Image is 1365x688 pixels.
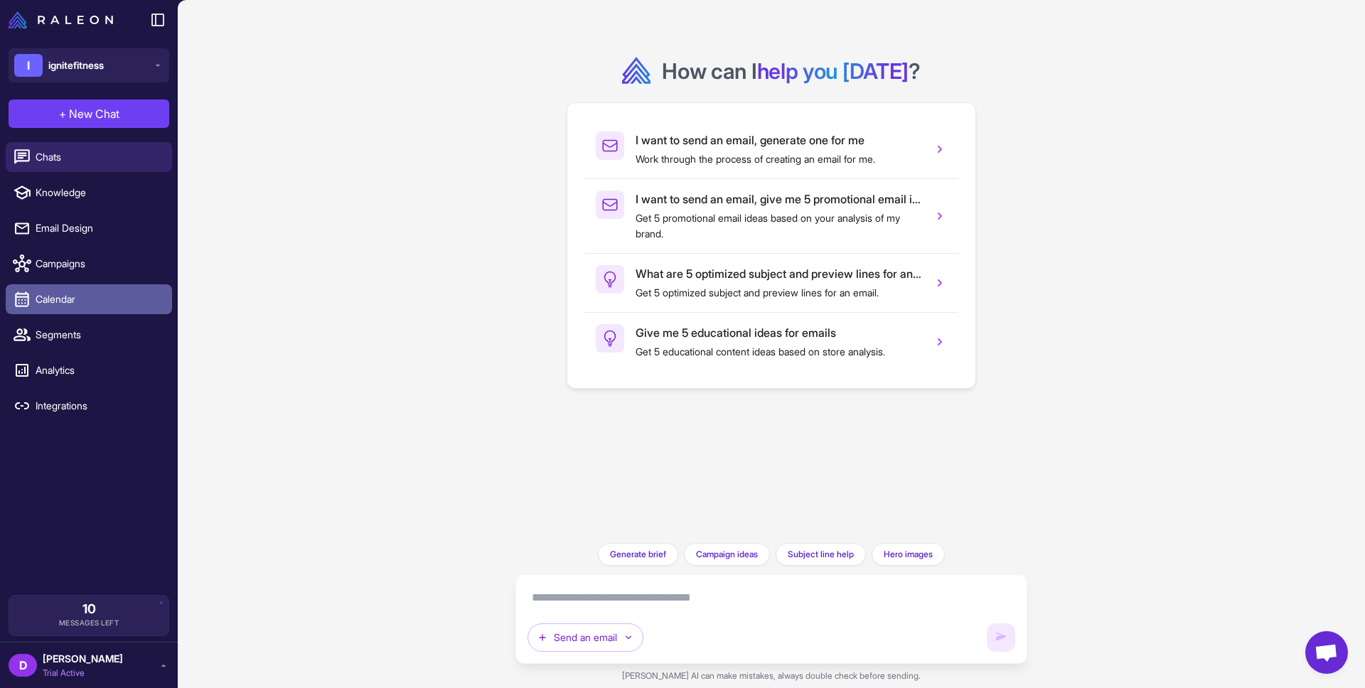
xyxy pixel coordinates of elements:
[9,100,169,128] button: +New Chat
[36,327,161,343] span: Segments
[6,284,172,314] a: Calendar
[872,543,945,566] button: Hero images
[636,265,921,282] h3: What are 5 optimized subject and preview lines for an email?
[48,58,104,73] span: ignitefitness
[82,603,96,616] span: 10
[43,651,123,667] span: [PERSON_NAME]
[776,543,866,566] button: Subject line help
[6,249,172,279] a: Campaigns
[636,151,921,167] p: Work through the process of creating an email for me.
[14,54,43,77] div: I
[636,190,921,208] h3: I want to send an email, give me 5 promotional email ideas.
[610,548,666,561] span: Generate brief
[636,210,921,242] p: Get 5 promotional email ideas based on your analysis of my brand.
[36,185,161,200] span: Knowledge
[757,58,909,84] span: help you [DATE]
[528,623,643,652] button: Send an email
[788,548,854,561] span: Subject line help
[36,149,161,165] span: Chats
[636,344,921,360] p: Get 5 educational content ideas based on store analysis.
[515,664,1027,688] div: [PERSON_NAME] AI can make mistakes, always double check before sending.
[9,11,113,28] img: Raleon Logo
[36,256,161,272] span: Campaigns
[662,57,921,85] h2: How can I ?
[598,543,678,566] button: Generate brief
[1305,631,1348,674] a: Open chat
[684,543,770,566] button: Campaign ideas
[636,131,921,149] h3: I want to send an email, generate one for me
[36,398,161,414] span: Integrations
[6,320,172,350] a: Segments
[36,220,161,236] span: Email Design
[6,142,172,172] a: Chats
[59,105,66,122] span: +
[6,355,172,385] a: Analytics
[884,548,933,561] span: Hero images
[636,324,921,341] h3: Give me 5 educational ideas for emails
[43,667,123,679] span: Trial Active
[36,362,161,378] span: Analytics
[36,291,161,307] span: Calendar
[696,548,758,561] span: Campaign ideas
[6,213,172,243] a: Email Design
[59,618,119,628] span: Messages Left
[6,178,172,208] a: Knowledge
[636,285,921,301] p: Get 5 optimized subject and preview lines for an email.
[6,391,172,421] a: Integrations
[69,105,119,122] span: New Chat
[9,48,169,82] button: Iignitefitness
[9,654,37,677] div: D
